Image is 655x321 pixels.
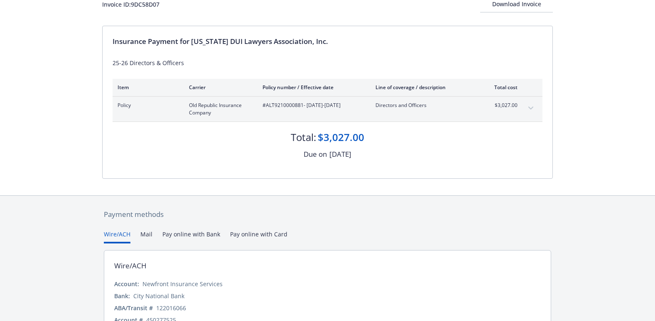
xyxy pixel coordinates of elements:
div: PolicyOld Republic Insurance Company#ALT9210000881- [DATE]-[DATE]Directors and Officers$3,027.00e... [113,97,542,122]
div: Carrier [189,84,249,91]
div: $3,027.00 [318,130,364,144]
div: Insurance Payment for [US_STATE] DUI Lawyers Association, Inc. [113,36,542,47]
div: 122016066 [156,304,186,312]
span: #ALT9210000881 - [DATE]-[DATE] [262,102,362,109]
button: Pay online with Card [230,230,287,243]
div: City National Bank [133,292,184,300]
span: Policy [118,102,176,109]
div: Wire/ACH [114,260,147,271]
div: Policy number / Effective date [262,84,362,91]
div: Line of coverage / description [375,84,473,91]
div: [DATE] [329,149,351,160]
span: Directors and Officers [375,102,473,109]
div: Bank: [114,292,130,300]
button: Pay online with Bank [162,230,220,243]
div: Account: [114,280,139,288]
div: Payment methods [104,209,551,220]
span: Old Republic Insurance Company [189,102,249,117]
button: Wire/ACH [104,230,130,243]
div: Total cost [486,84,518,91]
button: Mail [140,230,152,243]
button: expand content [524,102,537,115]
div: Total: [291,130,316,144]
span: $3,027.00 [486,102,518,109]
div: 25-26 Directors & Officers [113,58,542,67]
div: Item [118,84,176,91]
div: Newfront Insurance Services [142,280,223,288]
div: ABA/Transit # [114,304,153,312]
div: Due on [304,149,327,160]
